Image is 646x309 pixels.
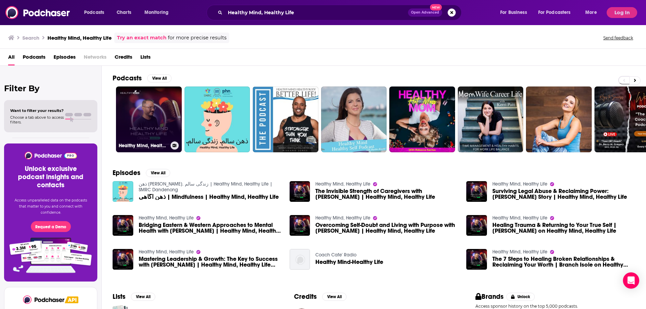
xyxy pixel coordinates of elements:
[79,7,113,18] button: open menu
[113,169,170,177] a: EpisodesView All
[31,221,71,232] button: Request a Demo
[84,8,104,17] span: Podcasts
[23,52,45,65] a: Podcasts
[492,222,635,234] span: Healing Trauma & Returning to Your True Self | [PERSON_NAME] on Healthy Mind, Healthy Life
[581,7,605,18] button: open menu
[290,215,310,236] img: Overcoming Self-Doubt and Living with Purpose with Robert B. Foster | Healthy Mind, Healthy Life
[466,249,487,270] img: The 7 Steps to Healing Broken Relationships & Reclaiming Your Worth | Branch Isole on Healthy Min...
[492,188,635,200] span: Surviving Legal Abuse & Reclaiming Power: [PERSON_NAME] Story | Healthy Mind, Healthy Life
[315,188,458,200] span: The Invisible Strength of Caregivers with [PERSON_NAME] | Healthy Mind, Healthy Life
[113,292,125,301] h2: Lists
[113,215,133,236] img: Bridging Eastern & Western Approaches to Mental Health with Amita Ghosh | Healthy Mind, Healthy L...
[623,272,639,289] div: Open Intercom Messenger
[119,143,168,149] h3: Healthy Mind, Healthy Life
[117,8,131,17] span: Charts
[315,222,458,234] a: Overcoming Self-Doubt and Living with Purpose with Robert B. Foster | Healthy Mind, Healthy Life
[538,8,571,17] span: For Podcasters
[10,115,64,124] span: Choose a tab above to access filters.
[492,215,547,221] a: Healthy Mind, Healthy Life
[23,295,65,304] img: Podchaser - Follow, Share and Rate Podcasts
[4,83,97,93] h2: Filter By
[139,249,194,255] a: Healthy Mind, Healthy Life
[24,152,77,159] img: Podchaser - Follow, Share and Rate Podcasts
[213,5,468,20] div: Search podcasts, credits, & more...
[475,304,635,309] p: Access sponsor history on the top 5,000 podcasts.
[492,222,635,234] a: Healing Trauma & Returning to Your True Self | Julian Bermudez on Healthy Mind, Healthy Life
[492,256,635,268] a: The 7 Steps to Healing Broken Relationships & Reclaiming Your Worth | Branch Isole on Healthy Min...
[113,249,133,270] img: Mastering Leadership & Growth: The Key to Success with John Makarewicz | Healthy Mind, Healthy Li...
[139,194,279,200] a: ذهن آگاهی | Mindfulness | Healthy Mind, Healthy Life
[139,222,281,234] a: Bridging Eastern & Western Approaches to Mental Health with Amita Ghosh | Healthy Mind, Healthy L...
[315,222,458,234] span: Overcoming Self-Doubt and Living with Purpose with [PERSON_NAME] | Healthy Mind, Healthy Life
[115,52,132,65] a: Credits
[7,237,94,273] img: Pro Features
[294,292,317,301] h2: Credits
[290,249,310,270] img: Healthy Mind-Healthy Life
[144,8,169,17] span: Monitoring
[315,259,383,265] a: Healthy Mind-Healthy Life
[315,252,356,258] a: Coach Cafe' Radio
[315,215,370,221] a: Healthy Mind, Healthy Life
[5,6,71,19] img: Podchaser - Follow, Share and Rate Podcasts
[113,74,172,82] a: PodcastsView All
[225,7,408,18] input: Search podcasts, credits, & more...
[495,7,535,18] button: open menu
[65,296,78,303] img: Podchaser API banner
[290,181,310,202] img: The Invisible Strength of Caregivers with Prakash Radhakrishnan | Healthy Mind, Healthy Life
[12,197,89,216] p: Access unparalleled data on the podcasts that matter to you and connect with confidence.
[117,34,167,42] a: Try an exact match
[139,256,281,268] span: Mastering Leadership & Growth: The Key to Success with [PERSON_NAME] | Healthy Mind, Healthy Life...
[140,7,177,18] button: open menu
[411,11,439,14] span: Open Advanced
[22,35,39,41] h3: Search
[430,4,442,11] span: New
[322,293,347,301] button: View All
[475,292,504,301] h2: Brands
[116,86,182,152] a: Healthy Mind, Healthy Life
[585,8,597,17] span: More
[54,52,76,65] a: Episodes
[10,108,64,113] span: Want to filter your results?
[84,52,106,65] span: Networks
[466,181,487,202] img: Surviving Legal Abuse & Reclaiming Power: Lisa Johnson’s Story | Healthy Mind, Healthy Life
[408,8,442,17] button: Open AdvancedNew
[139,181,272,193] a: ذهن سالم. زندگی سالم | Healthy Mind, Healthy Life | SMRC Dandenong
[492,188,635,200] a: Surviving Legal Abuse & Reclaiming Power: Lisa Johnson’s Story | Healthy Mind, Healthy Life
[500,8,527,17] span: For Business
[146,169,170,177] button: View All
[601,35,635,41] button: Send feedback
[492,181,547,187] a: Healthy Mind, Healthy Life
[506,293,535,301] button: Unlock
[315,181,370,187] a: Healthy Mind, Healthy Life
[315,188,458,200] a: The Invisible Strength of Caregivers with Prakash Radhakrishnan | Healthy Mind, Healthy Life
[8,52,15,65] a: All
[607,7,637,18] button: Log In
[534,7,581,18] button: open menu
[112,7,135,18] a: Charts
[140,52,151,65] a: Lists
[131,293,155,301] button: View All
[47,35,112,41] h3: Healthy Mind, Healthy Life
[113,169,140,177] h2: Episodes
[113,74,142,82] h2: Podcasts
[113,181,133,202] img: ذهن آگاهی | Mindfulness | Healthy Mind, Healthy Life
[147,74,172,82] button: View All
[294,292,347,301] a: CreditsView All
[492,249,547,255] a: Healthy Mind, Healthy Life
